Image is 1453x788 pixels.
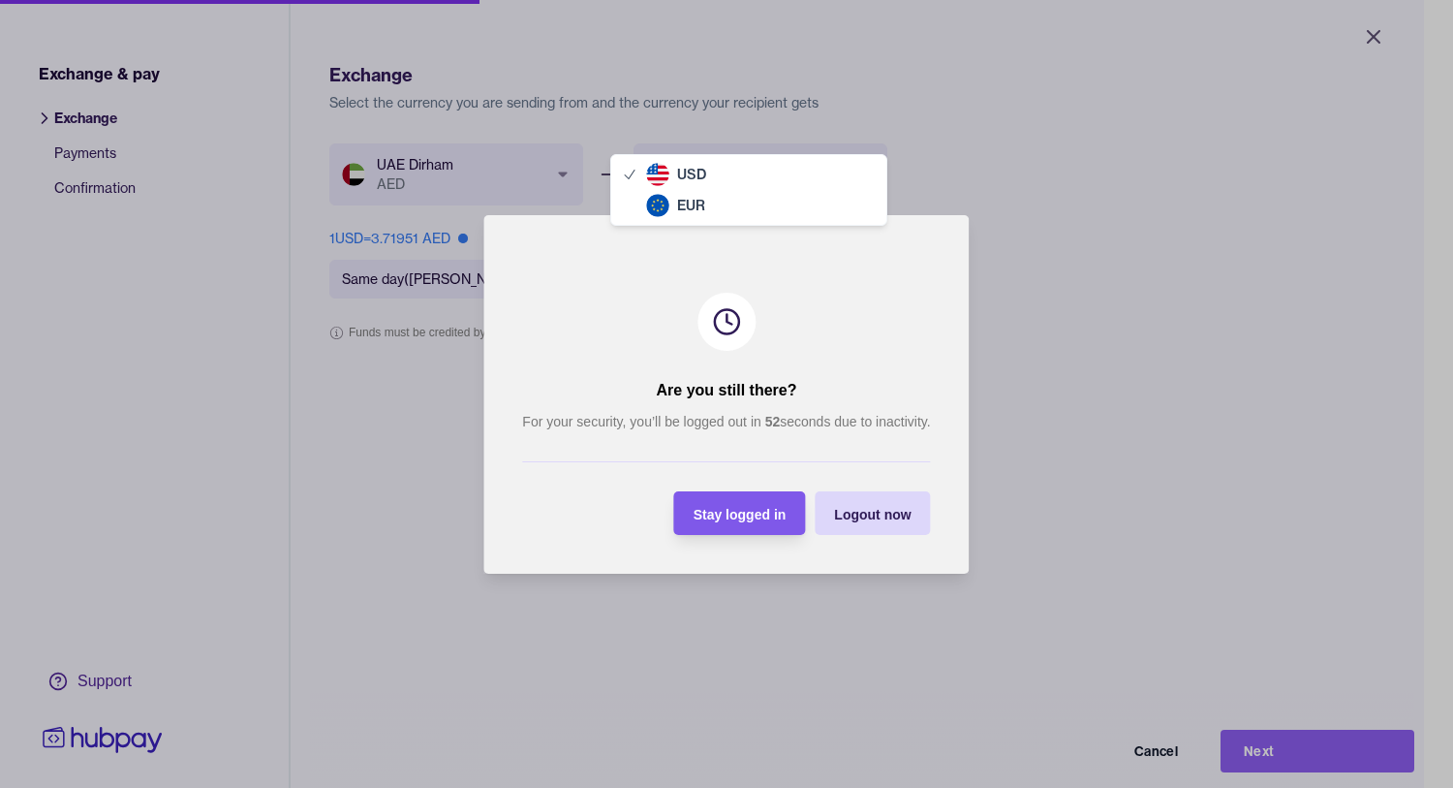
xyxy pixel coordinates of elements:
span: EUR [677,197,705,214]
button: Stay logged in [674,491,806,535]
span: Logout now [834,506,911,521]
span: Stay logged in [694,506,787,521]
p: For your security, you’ll be logged out in seconds due to inactivity. [522,411,930,432]
button: Logout now [815,491,930,535]
strong: 52 [765,414,781,429]
span: USD [677,166,706,183]
h2: Are you still there? [657,380,797,401]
